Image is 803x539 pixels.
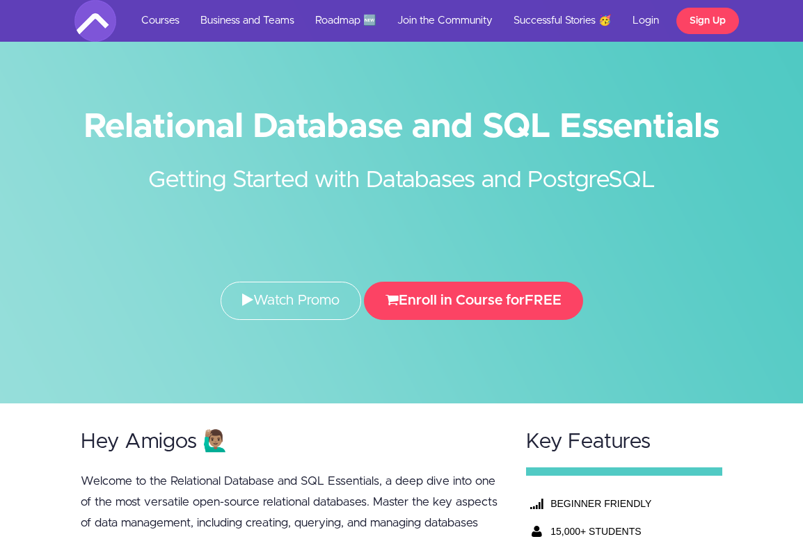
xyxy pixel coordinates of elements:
[74,111,729,143] h1: Relational Database and SQL Essentials
[525,293,562,307] span: FREE
[547,490,697,517] th: BEGINNER FRIENDLY
[221,282,361,320] a: Watch Promo
[364,282,583,320] button: Enroll in Course forFREE
[141,143,662,247] h2: Getting Started with Databases and PostgreSQL
[526,431,722,453] h2: Key Features
[676,8,739,34] a: Sign Up
[81,431,500,453] h2: Hey Amigos 🙋🏽‍♂️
